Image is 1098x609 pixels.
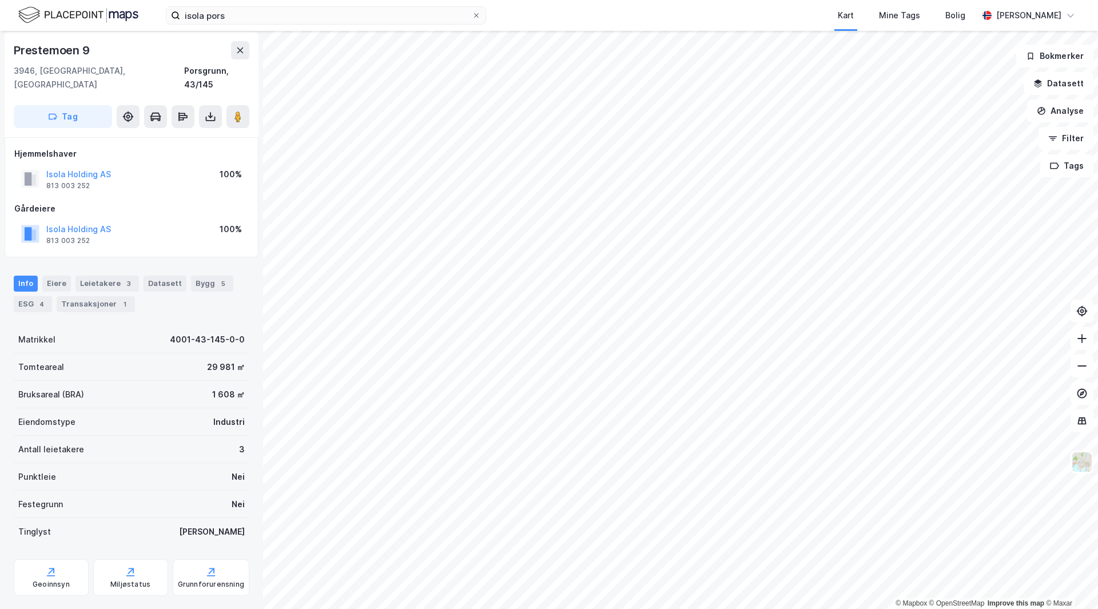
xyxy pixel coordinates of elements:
button: Tags [1040,154,1093,177]
a: OpenStreetMap [929,599,985,607]
button: Bokmerker [1016,45,1093,67]
a: Mapbox [896,599,927,607]
div: Info [14,276,38,292]
div: Bruksareal (BRA) [18,388,84,401]
div: Matrikkel [18,333,55,347]
div: Bolig [945,9,965,22]
div: Nei [232,497,245,511]
div: Nei [232,470,245,484]
div: Datasett [144,276,186,292]
div: ESG [14,296,52,312]
div: 813 003 252 [46,236,90,245]
div: [PERSON_NAME] [996,9,1061,22]
div: Festegrunn [18,497,63,511]
div: Bygg [191,276,233,292]
input: Søk på adresse, matrikkel, gårdeiere, leietakere eller personer [180,7,472,24]
div: Hjemmelshaver [14,147,249,161]
div: 813 003 252 [46,181,90,190]
div: 1 608 ㎡ [212,388,245,401]
div: 3 [239,443,245,456]
div: Eiendomstype [18,415,75,429]
div: Miljøstatus [110,580,150,589]
div: Kontrollprogram for chat [1041,554,1098,609]
div: Punktleie [18,470,56,484]
div: Gårdeiere [14,202,249,216]
button: Datasett [1024,72,1093,95]
button: Filter [1039,127,1093,150]
div: 3946, [GEOGRAPHIC_DATA], [GEOGRAPHIC_DATA] [14,64,184,91]
div: Prestemoen 9 [14,41,92,59]
a: Improve this map [988,599,1044,607]
img: Z [1071,451,1093,473]
iframe: Chat Widget [1041,554,1098,609]
div: Porsgrunn, 43/145 [184,64,249,91]
div: Kart [838,9,854,22]
button: Analyse [1027,99,1093,122]
div: Eiere [42,276,71,292]
div: Grunnforurensning [178,580,244,589]
div: Industri [213,415,245,429]
button: Tag [14,105,112,128]
div: [PERSON_NAME] [179,525,245,539]
div: 3 [123,278,134,289]
div: 1 [119,298,130,310]
div: Transaksjoner [57,296,135,312]
img: logo.f888ab2527a4732fd821a326f86c7f29.svg [18,5,138,25]
div: 5 [217,278,229,289]
div: 29 981 ㎡ [207,360,245,374]
div: Tomteareal [18,360,64,374]
div: 4 [36,298,47,310]
div: 100% [220,222,242,236]
div: Tinglyst [18,525,51,539]
div: Mine Tags [879,9,920,22]
div: 100% [220,168,242,181]
div: Leietakere [75,276,139,292]
div: Antall leietakere [18,443,84,456]
div: 4001-43-145-0-0 [170,333,245,347]
div: Geoinnsyn [33,580,70,589]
